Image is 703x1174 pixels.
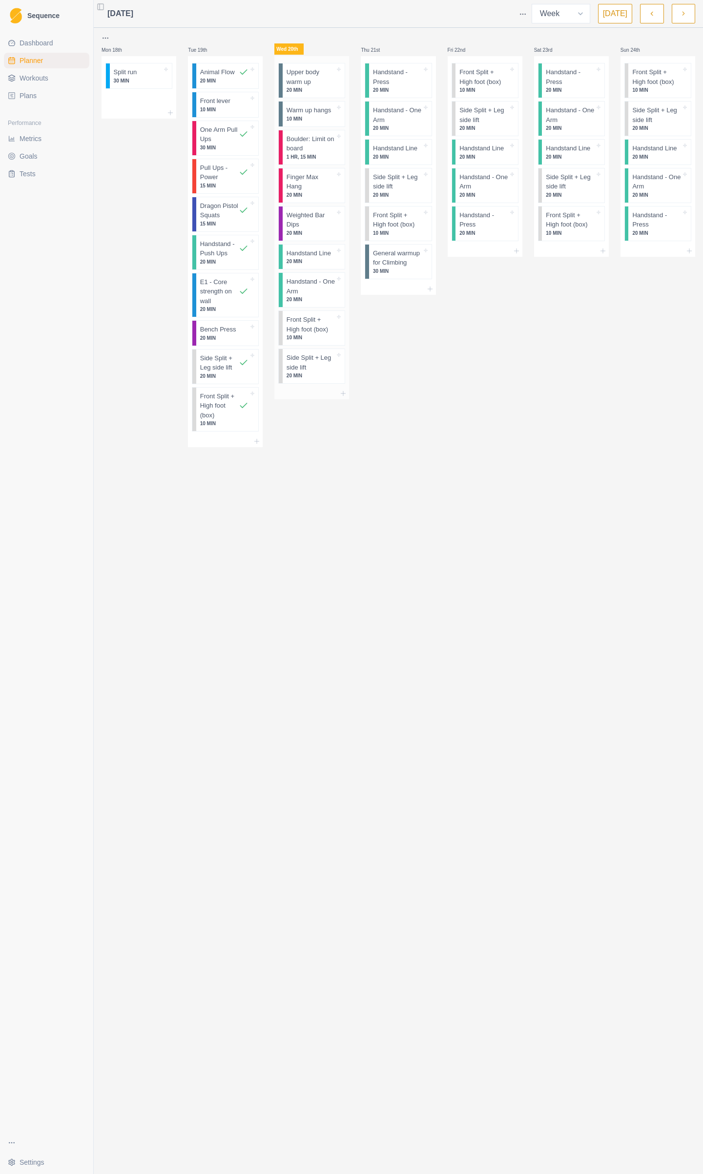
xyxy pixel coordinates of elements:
[4,4,89,27] a: LogoSequence
[459,191,508,199] p: 20 MIN
[373,229,422,237] p: 10 MIN
[20,169,36,179] span: Tests
[538,101,605,136] div: Handstand - One Arm20 MIN
[4,70,89,86] a: Workouts
[200,67,235,77] p: Animal Flow
[200,306,249,313] p: 20 MIN
[448,46,477,54] p: Fri 22nd
[459,86,508,94] p: 10 MIN
[4,35,89,51] a: Dashboard
[4,115,89,131] div: Performance
[373,191,422,199] p: 20 MIN
[620,46,650,54] p: Sun 24th
[287,258,335,265] p: 20 MIN
[538,139,605,165] div: Handstand Line20 MIN
[192,320,259,346] div: Bench Press20 MIN
[287,372,335,379] p: 20 MIN
[632,153,681,161] p: 20 MIN
[459,229,508,237] p: 20 MIN
[598,4,632,23] button: [DATE]
[287,134,335,153] p: Boulder: Limit on board
[373,153,422,161] p: 20 MIN
[200,220,249,227] p: 15 MIN
[452,168,518,203] div: Handstand - One Arm20 MIN
[373,86,422,94] p: 20 MIN
[632,172,681,191] p: Handstand - One Arm
[200,353,239,372] p: Side Split + Leg side lift
[632,144,677,153] p: Handstand Line
[200,96,230,106] p: Front lever
[278,244,345,270] div: Handstand Line20 MIN
[632,67,681,86] p: Front Split + High foot (box)
[287,172,335,191] p: Finger Max Hang
[373,144,417,153] p: Handstand Line
[200,420,249,427] p: 10 MIN
[114,77,163,84] p: 30 MIN
[278,206,345,241] div: Weighted Bar Dips20 MIN
[287,229,335,237] p: 20 MIN
[365,63,432,98] div: Handstand - Press20 MIN
[192,349,259,384] div: Side Split + Leg side lift20 MIN
[192,387,259,432] div: Front Split + High foot (box)10 MIN
[188,46,217,54] p: Tue 19th
[200,391,239,420] p: Front Split + High foot (box)
[373,124,422,132] p: 20 MIN
[365,244,432,279] div: General warmup for Climbing30 MIN
[459,67,508,86] p: Front Split + High foot (box)
[373,172,422,191] p: Side Split + Leg side lift
[632,191,681,199] p: 20 MIN
[200,201,239,220] p: Dragon Pistol Squats
[546,210,595,229] p: Front Split + High foot (box)
[20,91,37,101] span: Plans
[624,101,691,136] div: Side Split + Leg side lift20 MIN
[632,229,681,237] p: 20 MIN
[632,210,681,229] p: Handstand - Press
[192,197,259,232] div: Dragon Pistol Squats15 MIN
[20,56,43,65] span: Planner
[538,206,605,241] div: Front Split + High foot (box)10 MIN
[105,63,172,89] div: Split run30 MIN
[114,67,137,77] p: Split run
[632,86,681,94] p: 10 MIN
[27,12,60,19] span: Sequence
[459,210,508,229] p: Handstand - Press
[373,210,422,229] p: Front Split + High foot (box)
[546,229,595,237] p: 10 MIN
[459,105,508,124] p: Side Split + Leg side lift
[287,296,335,303] p: 20 MIN
[278,63,345,98] div: Upper body warm up20 MIN
[200,258,249,266] p: 20 MIN
[459,172,508,191] p: Handstand - One Arm
[632,124,681,132] p: 20 MIN
[287,315,335,334] p: Front Split + High foot (box)
[459,124,508,132] p: 20 MIN
[546,86,595,94] p: 20 MIN
[546,105,595,124] p: Handstand - One Arm
[361,46,390,54] p: Thu 21st
[4,53,89,68] a: Planner
[624,168,691,203] div: Handstand - One Arm20 MIN
[278,349,345,384] div: Side Split + Leg side lift20 MIN
[200,125,239,144] p: One Arm Pull Ups
[287,86,335,94] p: 20 MIN
[200,144,249,151] p: 30 MIN
[373,105,422,124] p: Handstand - One Arm
[4,131,89,146] a: Metrics
[278,168,345,203] div: Finger Max Hang20 MIN
[192,273,259,318] div: E1 - Core strength on wall20 MIN
[287,115,335,123] p: 10 MIN
[200,325,236,334] p: Bench Press
[538,63,605,98] div: Handstand - Press20 MIN
[200,77,249,84] p: 20 MIN
[287,334,335,341] p: 10 MIN
[459,153,508,161] p: 20 MIN
[546,153,595,161] p: 20 MIN
[4,166,89,182] a: Tests
[632,105,681,124] p: Side Split + Leg side lift
[200,182,249,189] p: 15 MIN
[287,67,335,86] p: Upper body warm up
[4,1154,89,1170] button: Settings
[20,73,48,83] span: Workouts
[287,353,335,372] p: Side Split + Leg side lift
[365,101,432,136] div: Handstand - One Arm20 MIN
